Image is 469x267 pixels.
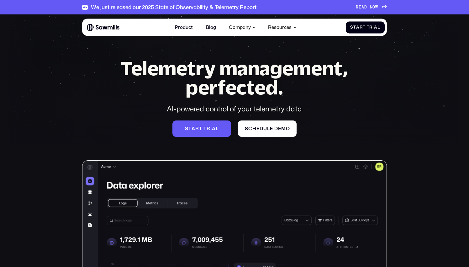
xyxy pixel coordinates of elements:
[265,21,300,34] div: Resources
[188,126,192,131] span: t
[260,126,263,131] span: d
[199,126,202,131] span: t
[360,25,363,30] span: r
[195,126,199,131] span: r
[364,5,367,10] span: D
[245,126,248,131] span: S
[286,126,290,131] span: o
[363,25,366,30] span: t
[210,126,212,131] span: i
[91,4,256,10] div: We just released our 2025 State of Observability & Telemetry Report
[367,25,370,30] span: T
[356,25,360,30] span: a
[216,126,219,131] span: l
[207,126,210,131] span: r
[372,5,375,10] span: O
[370,5,373,10] span: N
[353,25,356,30] span: t
[350,25,353,30] span: S
[375,5,378,10] span: W
[268,24,292,30] div: Resources
[372,25,374,30] span: i
[252,126,256,131] span: h
[203,126,207,131] span: t
[281,126,286,131] span: m
[238,120,297,137] a: Scheduledemo
[192,126,195,131] span: a
[270,126,273,131] span: e
[369,25,372,30] span: r
[229,24,251,30] div: Company
[202,21,219,34] a: Blog
[110,59,359,97] h1: Telemetry management, perfected.
[346,21,385,33] a: StartTrial
[172,120,231,137] a: Starttrial
[212,126,216,131] span: a
[359,5,361,10] span: E
[110,104,359,114] div: AI-powered control of your telemetry data
[263,126,267,131] span: u
[225,21,259,34] div: Company
[356,5,387,10] a: READNOW
[256,126,260,131] span: e
[374,25,377,30] span: a
[267,126,270,131] span: l
[185,126,188,131] span: S
[361,5,364,10] span: A
[171,21,196,34] a: Product
[377,25,380,30] span: l
[274,126,278,131] span: d
[278,126,281,131] span: e
[356,5,359,10] span: R
[248,126,252,131] span: c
